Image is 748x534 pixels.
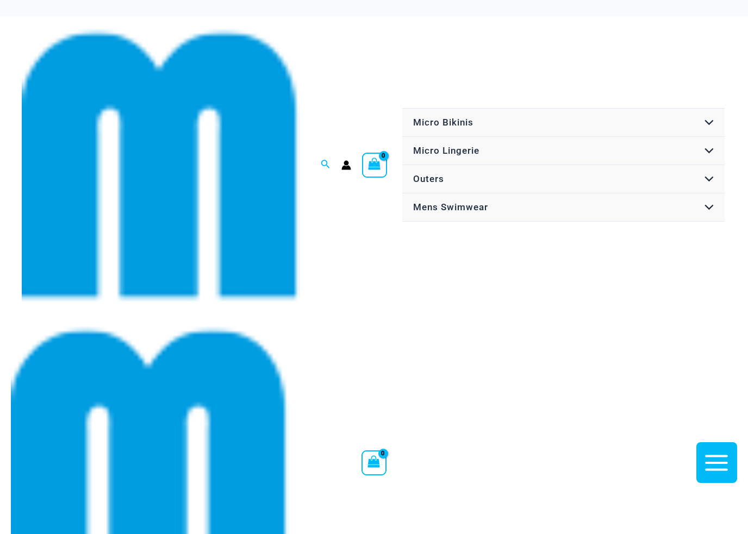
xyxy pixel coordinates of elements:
[402,109,725,137] a: Micro BikinisMenu ToggleMenu Toggle
[361,450,387,475] a: View Shopping Cart, empty
[413,173,444,184] span: Outers
[402,137,725,165] a: Micro LingerieMenu ToggleMenu Toggle
[321,158,331,172] a: Search icon link
[341,160,351,170] a: Account icon link
[402,193,725,222] a: Mens SwimwearMenu ToggleMenu Toggle
[413,145,479,156] span: Micro Lingerie
[362,153,387,178] a: View Shopping Cart, empty
[401,106,726,223] nav: Site Navigation
[22,26,300,304] img: cropped mm emblem
[413,202,488,212] span: Mens Swimwear
[413,117,473,128] span: Micro Bikinis
[402,165,725,193] a: OutersMenu ToggleMenu Toggle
